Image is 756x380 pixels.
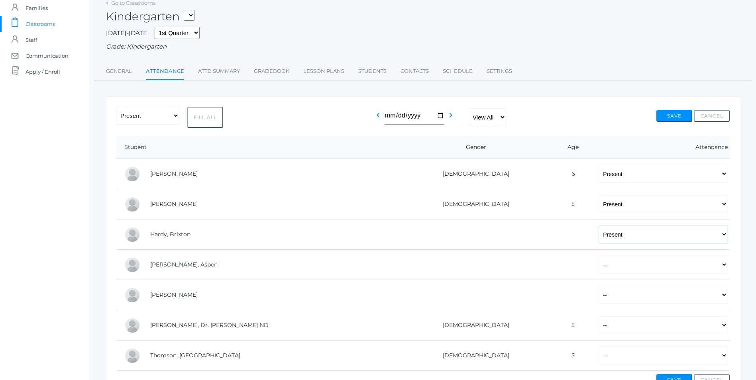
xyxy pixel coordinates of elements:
[106,63,132,79] a: General
[358,63,387,79] a: Students
[549,189,591,219] td: 5
[150,291,198,298] a: [PERSON_NAME]
[150,200,198,208] a: [PERSON_NAME]
[150,321,269,329] a: [PERSON_NAME], Dr. [PERSON_NAME] ND
[591,136,730,159] th: Attendance
[26,64,60,80] span: Apply / Enroll
[254,63,289,79] a: Gradebook
[656,110,692,122] button: Save
[401,63,429,79] a: Contacts
[397,341,549,371] td: [DEMOGRAPHIC_DATA]
[106,42,740,51] div: Grade: Kindergarten
[124,287,140,303] div: Nico Hurley
[150,352,240,359] a: Thomson, [GEOGRAPHIC_DATA]
[26,32,37,48] span: Staff
[26,16,55,32] span: Classrooms
[146,63,184,80] a: Attendance
[303,63,344,79] a: Lesson Plans
[373,114,383,121] a: chevron_left
[397,159,549,189] td: [DEMOGRAPHIC_DATA]
[487,63,512,79] a: Settings
[694,110,730,122] button: Cancel
[549,341,591,371] td: 5
[446,110,456,120] i: chevron_right
[150,170,198,177] a: [PERSON_NAME]
[116,136,397,159] th: Student
[443,63,473,79] a: Schedule
[549,310,591,341] td: 5
[397,310,549,341] td: [DEMOGRAPHIC_DATA]
[397,189,549,219] td: [DEMOGRAPHIC_DATA]
[124,166,140,182] div: Abby Backstrom
[124,348,140,364] div: Everest Thomson
[549,136,591,159] th: Age
[124,257,140,273] div: Aspen Hemingway
[106,10,194,23] h2: Kindergarten
[150,261,218,268] a: [PERSON_NAME], Aspen
[446,114,456,121] a: chevron_right
[150,231,190,238] a: Hardy, Brixton
[198,63,240,79] a: Attd Summary
[124,227,140,243] div: Brixton Hardy
[549,159,591,189] td: 6
[397,136,549,159] th: Gender
[124,317,140,333] div: Dr. Michael Lehman ND Lehman
[187,107,223,128] button: Fill All
[373,110,383,120] i: chevron_left
[124,196,140,212] div: Nolan Gagen
[26,48,69,64] span: Communication
[106,29,149,37] span: [DATE]-[DATE]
